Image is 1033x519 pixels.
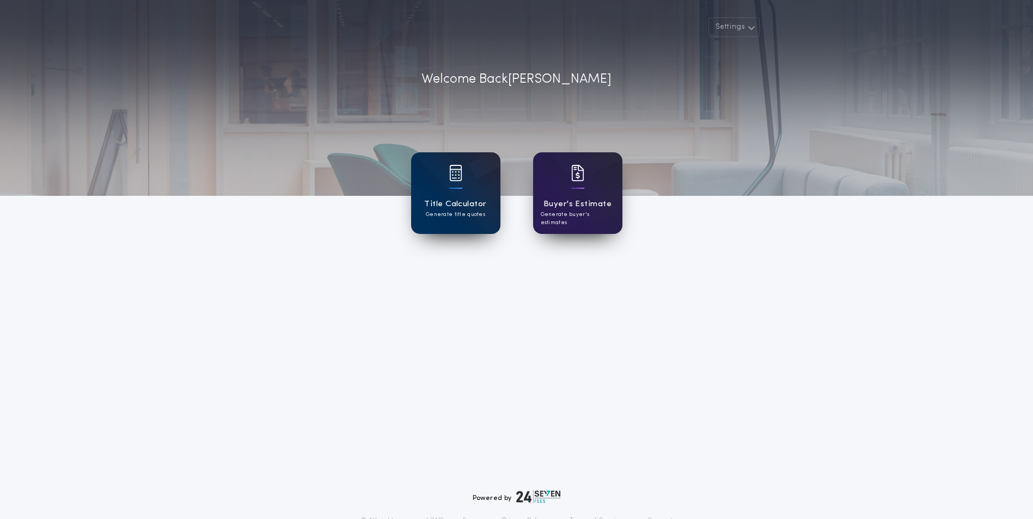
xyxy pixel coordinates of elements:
[424,198,486,211] h1: Title Calculator
[571,165,584,181] img: card icon
[426,211,485,219] p: Generate title quotes
[516,490,561,503] img: logo
[708,17,760,37] button: Settings
[411,152,500,234] a: card iconTitle CalculatorGenerate title quotes
[449,165,462,181] img: card icon
[473,490,561,503] div: Powered by
[543,198,612,211] h1: Buyer's Estimate
[421,70,612,89] p: Welcome Back [PERSON_NAME]
[541,211,615,227] p: Generate buyer's estimates
[533,152,622,234] a: card iconBuyer's EstimateGenerate buyer's estimates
